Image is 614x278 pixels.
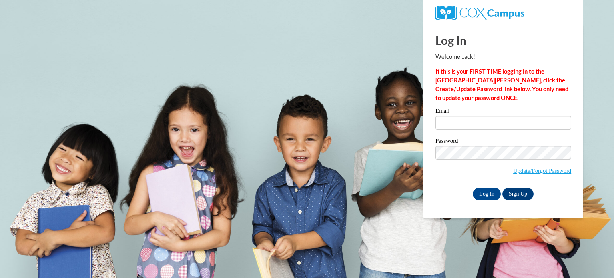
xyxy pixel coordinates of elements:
[435,138,571,146] label: Password
[435,52,571,61] p: Welcome back!
[513,168,571,174] a: Update/Forgot Password
[502,188,534,200] a: Sign Up
[435,9,524,16] a: COX Campus
[435,32,571,48] h1: Log In
[473,188,501,200] input: Log In
[435,68,568,101] strong: If this is your FIRST TIME logging in to the [GEOGRAPHIC_DATA][PERSON_NAME], click the Create/Upd...
[435,108,571,116] label: Email
[435,6,524,20] img: COX Campus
